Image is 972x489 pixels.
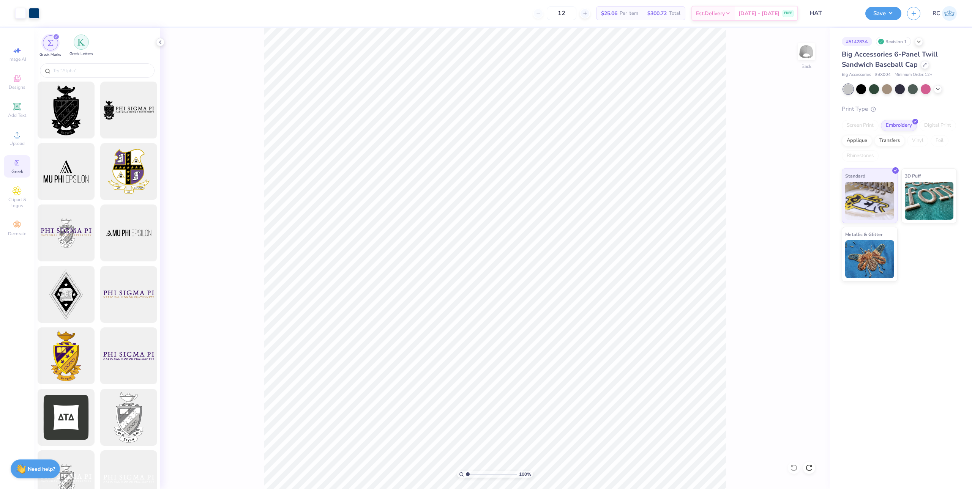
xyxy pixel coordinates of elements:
button: Save [865,7,901,20]
input: Untitled Design [804,6,860,21]
span: Metallic & Glitter [845,230,883,238]
input: – – [547,6,576,20]
span: $300.72 [647,9,667,17]
span: Clipart & logos [4,197,30,209]
div: Print Type [842,105,957,113]
button: filter button [39,35,61,58]
a: RC [933,6,957,21]
div: Digital Print [919,120,956,131]
strong: Need help? [28,465,55,473]
span: FREE [784,11,792,16]
span: Greek Marks [39,52,61,58]
div: Back [802,63,811,70]
span: Est. Delivery [696,9,725,17]
span: Minimum Order: 12 + [895,72,933,78]
span: Per Item [620,9,638,17]
span: RC [933,9,940,18]
span: 100 % [519,471,531,478]
span: # BX004 [875,72,891,78]
button: filter button [69,35,93,58]
span: Standard [845,172,865,180]
img: Greek Marks Image [47,40,54,46]
div: Transfers [874,135,905,146]
div: filter for Greek Marks [39,35,61,58]
div: Screen Print [842,120,879,131]
span: Image AI [8,56,26,62]
span: 3D Puff [905,172,921,180]
div: Revision 1 [876,37,911,46]
div: Embroidery [881,120,917,131]
div: # 514283A [842,37,872,46]
div: Rhinestones [842,150,879,162]
img: Metallic & Glitter [845,240,894,278]
div: filter for Greek Letters [69,35,93,57]
img: 3D Puff [905,182,954,220]
span: Total [669,9,680,17]
span: [DATE] - [DATE] [738,9,779,17]
span: Big Accessories 6-Panel Twill Sandwich Baseball Cap [842,50,938,69]
span: Upload [9,140,25,146]
img: Greek Letters Image [77,38,85,46]
div: Foil [931,135,948,146]
img: Rio Cabojoc [942,6,957,21]
div: Vinyl [907,135,928,146]
div: Applique [842,135,872,146]
input: Try "Alpha" [52,67,150,74]
span: Decorate [8,231,26,237]
img: Standard [845,182,894,220]
span: Add Text [8,112,26,118]
span: Greek Letters [69,51,93,57]
span: $25.06 [601,9,617,17]
span: Designs [9,84,25,90]
span: Big Accessories [842,72,871,78]
span: Greek [11,168,23,175]
img: Back [799,44,814,59]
